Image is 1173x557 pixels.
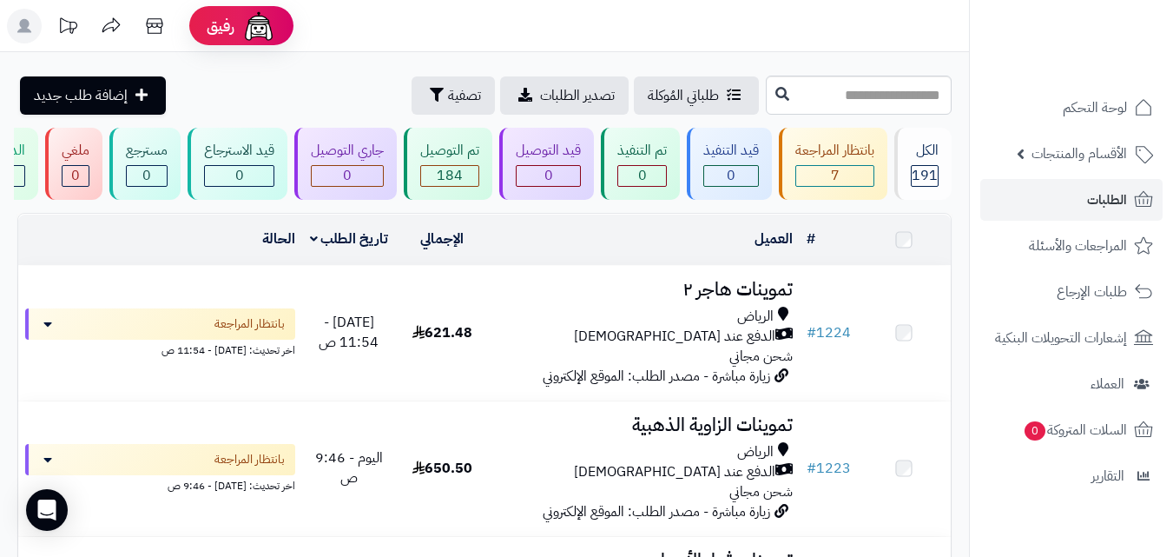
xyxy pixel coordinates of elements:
[235,165,244,186] span: 0
[980,87,1163,129] a: لوحة التحكم
[25,475,295,494] div: اخر تحديث: [DATE] - 9:46 ص
[34,85,128,106] span: إضافة طلب جديد
[795,141,874,161] div: بانتظار المراجعة
[204,141,274,161] div: قيد الاسترجاع
[1057,280,1127,304] span: طلبات الإرجاع
[1091,464,1124,488] span: التقارير
[420,141,479,161] div: تم التوصيل
[448,85,481,106] span: تصفية
[205,166,273,186] div: 0
[980,225,1163,267] a: المراجعات والأسئلة
[1023,418,1127,442] span: السلات المتروكة
[1063,96,1127,120] span: لوحة التحكم
[126,141,168,161] div: مسترجع
[310,229,389,249] a: تاريخ الطلب
[755,229,793,249] a: العميل
[807,229,815,249] a: #
[775,128,891,200] a: بانتظار المراجعة 7
[496,415,793,435] h3: تموينات الزاوية الذهبية
[1031,142,1127,166] span: الأقسام والمنتجات
[106,128,184,200] a: مسترجع 0
[634,76,759,115] a: طلباتي المُوكلة
[412,322,472,343] span: 621.48
[421,166,478,186] div: 184
[737,442,774,462] span: الرياض
[980,271,1163,313] a: طلبات الإرجاع
[25,340,295,358] div: اخر تحديث: [DATE] - 11:54 ص
[980,317,1163,359] a: إشعارات التحويلات البنكية
[291,128,400,200] a: جاري التوصيل 0
[315,448,383,488] span: اليوم - 9:46 ص
[1091,372,1124,396] span: العملاء
[544,165,553,186] span: 0
[891,128,955,200] a: الكل191
[807,322,816,343] span: #
[241,9,276,43] img: ai-face.png
[412,76,495,115] button: تصفية
[20,76,166,115] a: إضافة طلب جديد
[1087,188,1127,212] span: الطلبات
[807,458,816,479] span: #
[980,179,1163,221] a: الطلبات
[207,16,234,36] span: رفيق
[26,489,68,531] div: Open Intercom Messenger
[412,458,472,479] span: 650.50
[704,166,758,186] div: 0
[737,307,774,327] span: الرياض
[980,455,1163,497] a: التقارير
[127,166,167,186] div: 0
[648,85,719,106] span: طلباتي المُوكلة
[638,165,647,186] span: 0
[343,165,352,186] span: 0
[540,85,615,106] span: تصدير الطلبات
[1025,421,1045,441] span: 0
[912,165,938,186] span: 191
[500,76,629,115] a: تصدير الطلبات
[214,315,285,333] span: بانتظار المراجعة
[543,366,770,387] span: زيارة مباشرة - مصدر الطلب: الموقع الإلكتروني
[727,165,735,186] span: 0
[400,128,496,200] a: تم التوصيل 184
[796,166,873,186] div: 7
[311,141,384,161] div: جاري التوصيل
[496,128,597,200] a: قيد التوصيل 0
[543,501,770,522] span: زيارة مباشرة - مصدر الطلب: الموقع الإلكتروني
[703,141,759,161] div: قيد التنفيذ
[729,346,793,367] span: شحن مجاني
[517,166,580,186] div: 0
[62,141,89,161] div: ملغي
[995,326,1127,350] span: إشعارات التحويلات البنكية
[63,166,89,186] div: 0
[312,166,383,186] div: 0
[516,141,581,161] div: قيد التوصيل
[980,363,1163,405] a: العملاء
[807,458,851,479] a: #1223
[1055,49,1157,85] img: logo-2.png
[214,451,285,468] span: بانتظار المراجعة
[71,165,80,186] span: 0
[496,280,793,300] h3: تموينات هاجر ٢
[980,409,1163,451] a: السلات المتروكة0
[618,166,666,186] div: 0
[574,462,775,482] span: الدفع عند [DEMOGRAPHIC_DATA]
[617,141,667,161] div: تم التنفيذ
[729,481,793,502] span: شحن مجاني
[807,322,851,343] a: #1224
[597,128,683,200] a: تم التنفيذ 0
[420,229,464,249] a: الإجمالي
[574,327,775,347] span: الدفع عند [DEMOGRAPHIC_DATA]
[46,9,89,48] a: تحديثات المنصة
[319,312,379,353] span: [DATE] - 11:54 ص
[142,165,151,186] span: 0
[1029,234,1127,258] span: المراجعات والأسئلة
[831,165,840,186] span: 7
[184,128,291,200] a: قيد الاسترجاع 0
[262,229,295,249] a: الحالة
[683,128,775,200] a: قيد التنفيذ 0
[911,141,939,161] div: الكل
[437,165,463,186] span: 184
[42,128,106,200] a: ملغي 0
